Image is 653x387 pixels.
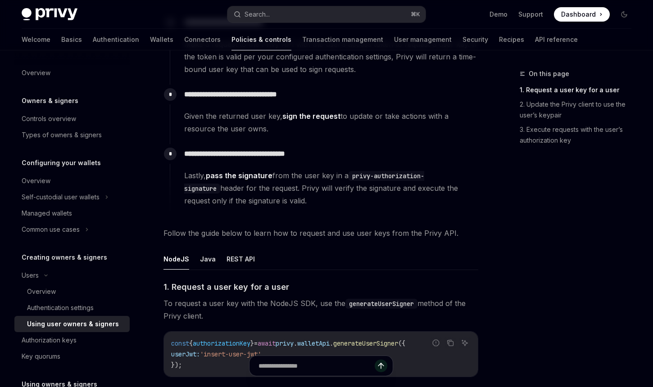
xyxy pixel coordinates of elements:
[22,351,60,362] div: Key quorums
[330,339,333,347] span: .
[463,29,488,50] a: Security
[163,297,478,322] span: To request a user key with the NodeJS SDK, use the method of the Privy client.
[22,252,107,263] h5: Creating owners & signers
[163,227,478,239] span: Follow the guide below to learn how to request and use user keys from the Privy API.
[529,68,569,79] span: On this page
[150,29,173,50] a: Wallets
[245,9,270,20] div: Search...
[617,7,631,22] button: Toggle dark mode
[22,157,101,168] h5: Configuring your wallets
[14,173,130,189] a: Overview
[184,29,221,50] a: Connectors
[333,339,398,347] span: generateUserSigner
[22,113,76,124] div: Controls overview
[518,10,543,19] a: Support
[554,7,610,22] a: Dashboard
[22,270,39,281] div: Users
[27,286,56,297] div: Overview
[227,6,426,22] button: Search...⌘K
[14,127,130,143] a: Types of owners & signers
[171,350,200,358] span: userJwt:
[27,302,94,313] div: Authentication settings
[227,248,255,270] button: REST API
[22,335,77,346] div: Authorization keys
[394,29,452,50] a: User management
[411,11,420,18] span: ⌘ K
[294,339,297,347] span: .
[22,224,80,235] div: Common use cases
[22,67,50,78] div: Overview
[276,339,294,347] span: privy
[27,319,119,329] div: Using user owners & signers
[206,171,272,180] a: pass the signature
[163,248,189,270] button: NodeJS
[200,248,216,270] button: Java
[297,339,330,347] span: walletApi
[459,337,471,349] button: Ask AI
[22,192,100,202] div: Self-custodial user wallets
[22,95,78,106] h5: Owners & signers
[258,339,276,347] span: await
[398,339,405,347] span: ({
[14,205,130,221] a: Managed wallets
[189,339,193,347] span: {
[490,10,508,19] a: Demo
[184,38,478,76] span: Make a request to the Privy API with the user’s access token to request a user key. If the token ...
[250,339,254,347] span: }
[375,360,387,372] button: Send message
[184,110,478,135] span: Given the returned user key, to update or take actions with a resource the user owns.
[14,65,130,81] a: Overview
[14,283,130,300] a: Overview
[163,281,289,293] span: 1. Request a user key for a user
[184,169,478,207] span: Lastly, from the user key in a header for the request. Privy will verify the signature and execut...
[535,29,578,50] a: API reference
[345,299,417,309] code: generateUserSigner
[14,300,130,316] a: Authentication settings
[231,29,291,50] a: Policies & controls
[22,130,102,140] div: Types of owners & signers
[14,111,130,127] a: Controls overview
[200,350,261,358] span: 'insert-user-jwt'
[14,348,130,364] a: Key quorums
[282,112,340,121] a: sign the request
[193,339,250,347] span: authorizationKey
[22,29,50,50] a: Welcome
[520,83,639,97] a: 1. Request a user key for a user
[22,8,77,21] img: dark logo
[444,337,456,349] button: Copy the contents from the code block
[22,208,72,219] div: Managed wallets
[14,316,130,332] a: Using user owners & signers
[14,332,130,348] a: Authorization keys
[254,339,258,347] span: =
[430,337,442,349] button: Report incorrect code
[520,122,639,148] a: 3. Execute requests with the user’s authorization key
[499,29,524,50] a: Recipes
[61,29,82,50] a: Basics
[302,29,383,50] a: Transaction management
[520,97,639,122] a: 2. Update the Privy client to use the user’s keypair
[561,10,596,19] span: Dashboard
[93,29,139,50] a: Authentication
[22,175,50,186] div: Overview
[171,339,189,347] span: const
